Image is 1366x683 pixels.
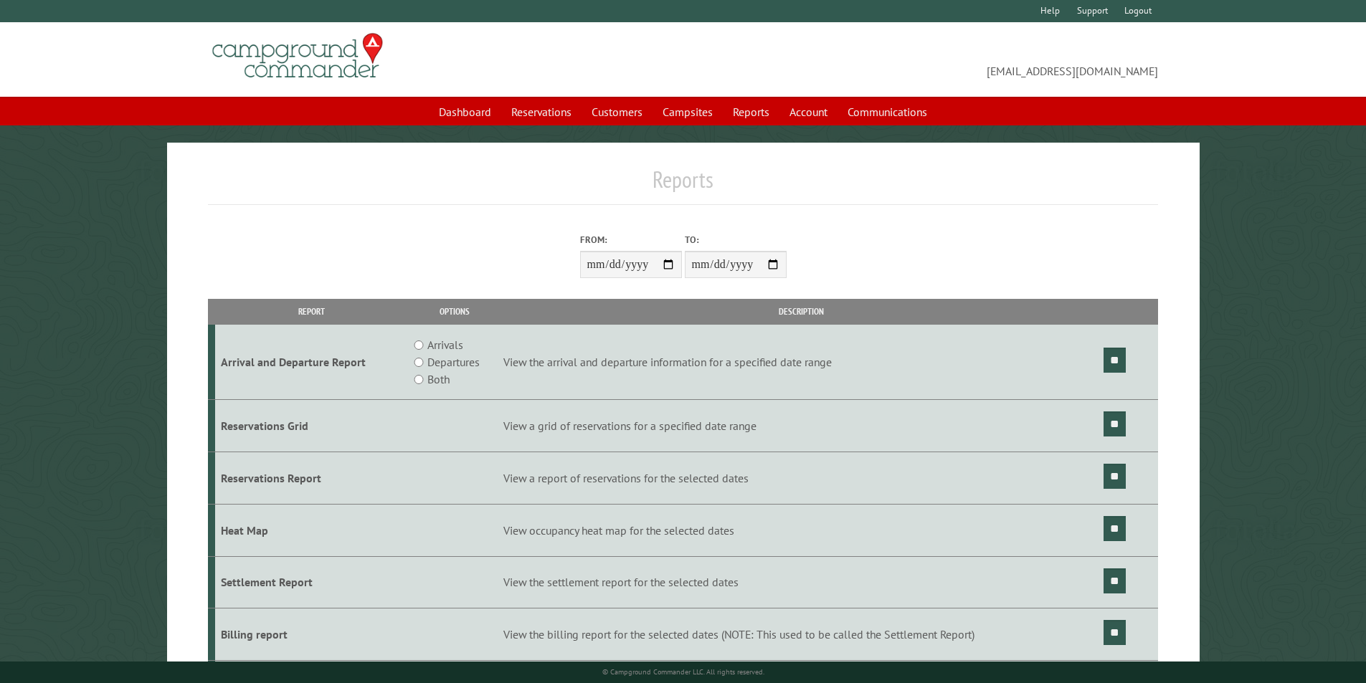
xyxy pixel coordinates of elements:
[215,452,408,504] td: Reservations Report
[215,299,408,324] th: Report
[430,98,500,125] a: Dashboard
[427,353,480,371] label: Departures
[215,504,408,556] td: Heat Map
[839,98,936,125] a: Communications
[503,98,580,125] a: Reservations
[501,400,1101,452] td: View a grid of reservations for a specified date range
[208,166,1159,205] h1: Reports
[407,299,501,324] th: Options
[580,233,682,247] label: From:
[654,98,721,125] a: Campsites
[215,325,408,400] td: Arrival and Departure Report
[683,39,1159,80] span: [EMAIL_ADDRESS][DOMAIN_NAME]
[427,336,463,353] label: Arrivals
[501,556,1101,608] td: View the settlement report for the selected dates
[215,400,408,452] td: Reservations Grid
[208,28,387,84] img: Campground Commander
[602,667,764,677] small: © Campground Commander LLC. All rights reserved.
[501,299,1101,324] th: Description
[501,452,1101,504] td: View a report of reservations for the selected dates
[724,98,778,125] a: Reports
[685,233,787,247] label: To:
[583,98,651,125] a: Customers
[501,325,1101,400] td: View the arrival and departure information for a specified date range
[427,371,450,388] label: Both
[215,556,408,608] td: Settlement Report
[501,608,1101,661] td: View the billing report for the selected dates (NOTE: This used to be called the Settlement Report)
[215,608,408,661] td: Billing report
[501,504,1101,556] td: View occupancy heat map for the selected dates
[781,98,836,125] a: Account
